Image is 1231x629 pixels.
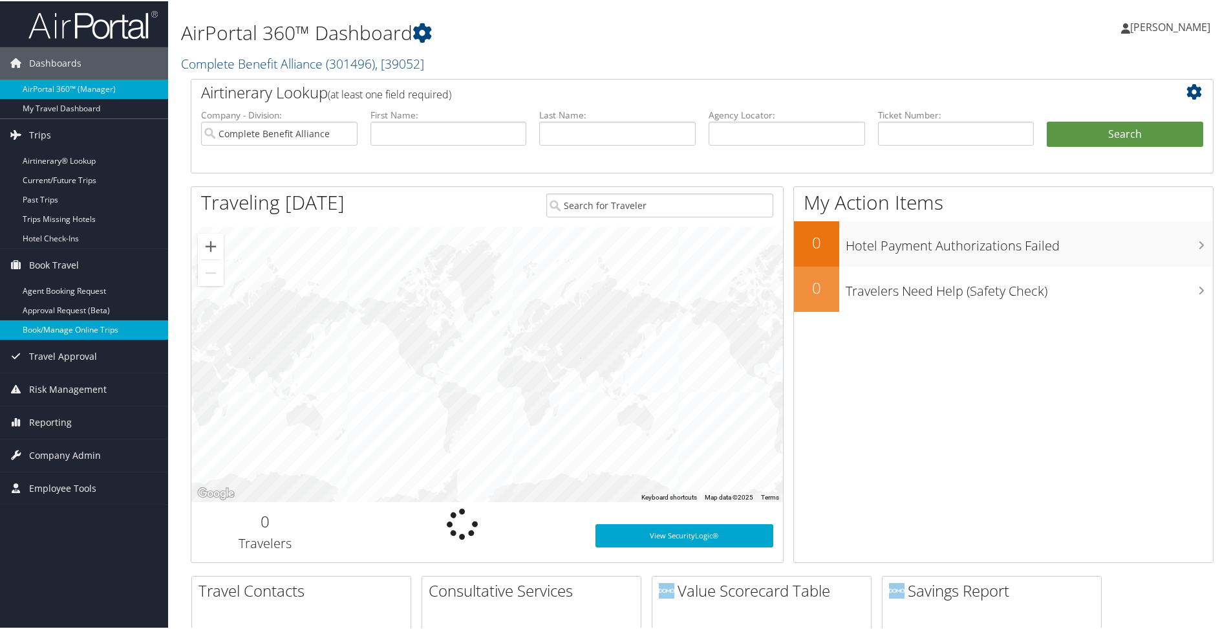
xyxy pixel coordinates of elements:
span: ( 301496 ) [326,54,375,71]
a: [PERSON_NAME] [1121,6,1223,45]
h3: Hotel Payment Authorizations Failed [846,229,1213,254]
span: , [ 39052 ] [375,54,424,71]
img: domo-logo.png [889,582,905,597]
span: Book Travel [29,248,79,280]
span: Trips [29,118,51,150]
label: Agency Locator: [709,107,865,120]
button: Search [1047,120,1203,146]
h2: Consultative Services [429,579,641,601]
a: Open this area in Google Maps (opens a new window) [195,484,237,501]
span: Risk Management [29,372,107,404]
span: Map data ©2025 [705,492,753,500]
h1: AirPortal 360™ Dashboard [181,18,876,45]
a: Terms (opens in new tab) [761,492,779,500]
h1: My Action Items [794,188,1213,215]
label: Ticket Number: [878,107,1034,120]
button: Zoom out [198,259,224,285]
h3: Travelers [201,533,330,551]
label: Last Name: [539,107,696,120]
span: Company Admin [29,438,101,470]
h2: 0 [794,276,839,298]
a: View SecurityLogic® [595,523,773,546]
a: Complete Benefit Alliance [181,54,424,71]
input: Search for Traveler [546,192,773,216]
span: Travel Approval [29,339,97,371]
span: [PERSON_NAME] [1130,19,1210,33]
h3: Travelers Need Help (Safety Check) [846,274,1213,299]
h2: Airtinerary Lookup [201,80,1118,102]
h2: Savings Report [889,579,1101,601]
span: (at least one field required) [328,86,451,100]
button: Keyboard shortcuts [641,492,697,501]
a: 0Travelers Need Help (Safety Check) [794,265,1213,311]
label: Company - Division: [201,107,358,120]
a: 0Hotel Payment Authorizations Failed [794,220,1213,265]
h2: 0 [794,230,839,252]
h1: Traveling [DATE] [201,188,345,215]
img: Google [195,484,237,501]
button: Zoom in [198,232,224,258]
span: Dashboards [29,46,81,78]
img: airportal-logo.png [28,8,158,39]
img: domo-logo.png [659,582,674,597]
span: Reporting [29,405,72,437]
label: First Name: [370,107,527,120]
h2: Value Scorecard Table [659,579,871,601]
h2: 0 [201,509,330,531]
span: Employee Tools [29,471,96,503]
h2: Travel Contacts [198,579,411,601]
